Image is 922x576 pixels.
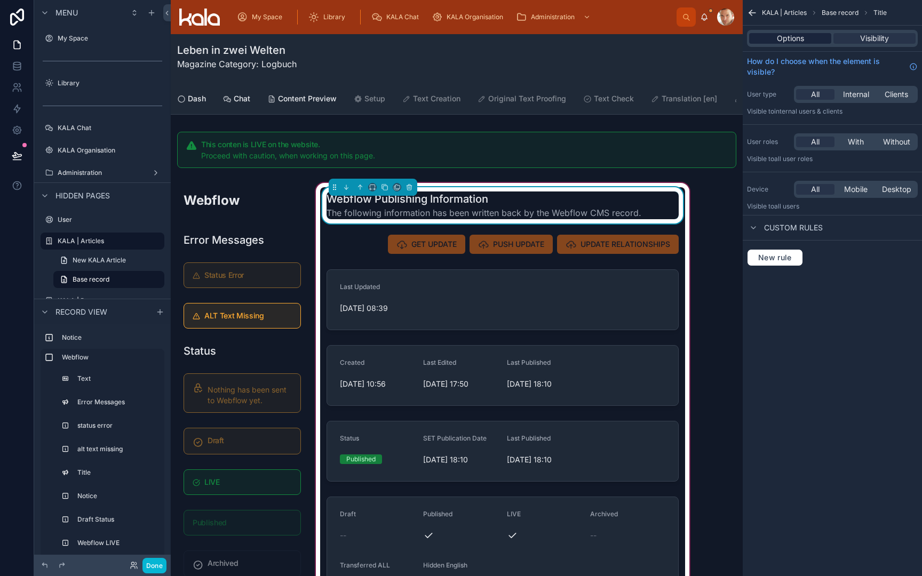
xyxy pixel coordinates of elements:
label: My Space [58,34,162,43]
span: New KALA Article [73,256,126,265]
span: Options [777,33,804,44]
span: KALA | Articles [762,9,807,17]
span: The following information has been written back by the Webflow CMS record. [327,206,641,219]
a: Library [305,7,353,27]
a: KALA | Articles [41,233,164,250]
span: New rule [754,253,796,262]
a: KALA Chat [41,119,164,137]
span: Internal users & clients [774,107,842,115]
span: Text Check [594,93,634,104]
span: Dash [188,93,206,104]
span: Record view [55,307,107,317]
span: Setup [364,93,385,104]
label: KALA Chat [58,124,162,132]
span: Base record [73,275,109,284]
label: KALA Organisation [58,146,162,155]
span: All [811,89,820,100]
span: Visibility [860,33,889,44]
label: Notice [62,333,160,342]
label: User [58,215,162,224]
label: Error Messages [77,398,158,406]
div: scrollable content [228,5,677,29]
label: alt text missing [77,445,158,453]
div: scrollable content [34,324,171,555]
label: Webflow LIVE [77,539,158,547]
span: KALA Chat [386,13,419,21]
label: Webflow [62,353,160,362]
span: All [811,137,820,147]
button: Done [142,558,166,573]
span: all users [774,202,799,210]
span: My Space [252,13,282,21]
span: All user roles [774,155,813,163]
label: status error [77,421,158,430]
a: Text Check [583,89,634,110]
a: Original Text Proofing [478,89,566,110]
span: Internal [843,89,869,100]
h1: Webflow Publishing Information [327,191,641,206]
span: Content Preview [278,93,337,104]
a: Setup [354,89,385,110]
a: KALA Chat [368,7,426,27]
p: Visible to [747,202,918,211]
span: Hidden pages [55,190,110,201]
label: Device [747,185,790,194]
a: My Space [234,7,290,27]
span: KALA Organisation [447,13,503,21]
span: Translation [en] [662,93,717,104]
label: Draft Status [77,515,158,524]
a: Content Preview [267,89,337,110]
button: New rule [747,249,803,266]
span: Menu [55,7,78,18]
label: Text [77,374,158,383]
a: User [41,211,164,228]
span: Title [873,9,887,17]
a: Library [41,75,164,92]
label: KALA | Poetry [58,297,162,305]
a: KALA | Poetry [41,292,164,309]
a: KALA Organisation [428,7,511,27]
label: User type [747,90,790,99]
span: Mobile [844,184,868,195]
label: Administration [58,169,147,177]
label: Notice [77,492,158,500]
span: How do I choose when the element is visible? [747,56,905,77]
span: Original Text Proofing [488,93,566,104]
span: Desktop [882,184,911,195]
a: KALA Organisation [41,142,164,159]
a: Chat [223,89,250,110]
a: Dash [177,89,206,110]
label: Title [77,468,158,477]
p: Visible to [747,107,918,116]
span: Without [883,137,910,147]
a: Base record [53,271,164,288]
span: Administration [531,13,575,21]
label: Library [58,79,162,87]
p: Visible to [747,155,918,163]
label: User roles [747,138,790,146]
a: Administration [513,7,596,27]
span: Custom rules [764,222,823,233]
a: My Space [41,30,164,47]
span: Chat [234,93,250,104]
p: Magazine Category: Logbuch [177,58,297,70]
a: New KALA Article [53,252,164,269]
label: KALA | Articles [58,237,158,245]
span: All [811,184,820,195]
span: Base record [822,9,859,17]
a: Text Creation [402,89,460,110]
a: How do I choose when the element is visible? [747,56,918,77]
a: Translation [en] [651,89,717,110]
span: Clients [885,89,908,100]
span: Library [323,13,345,21]
span: With [848,137,864,147]
img: App logo [179,9,220,26]
span: Text Creation [413,93,460,104]
h1: Leben in zwei Welten [177,43,297,58]
a: Administration [41,164,164,181]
